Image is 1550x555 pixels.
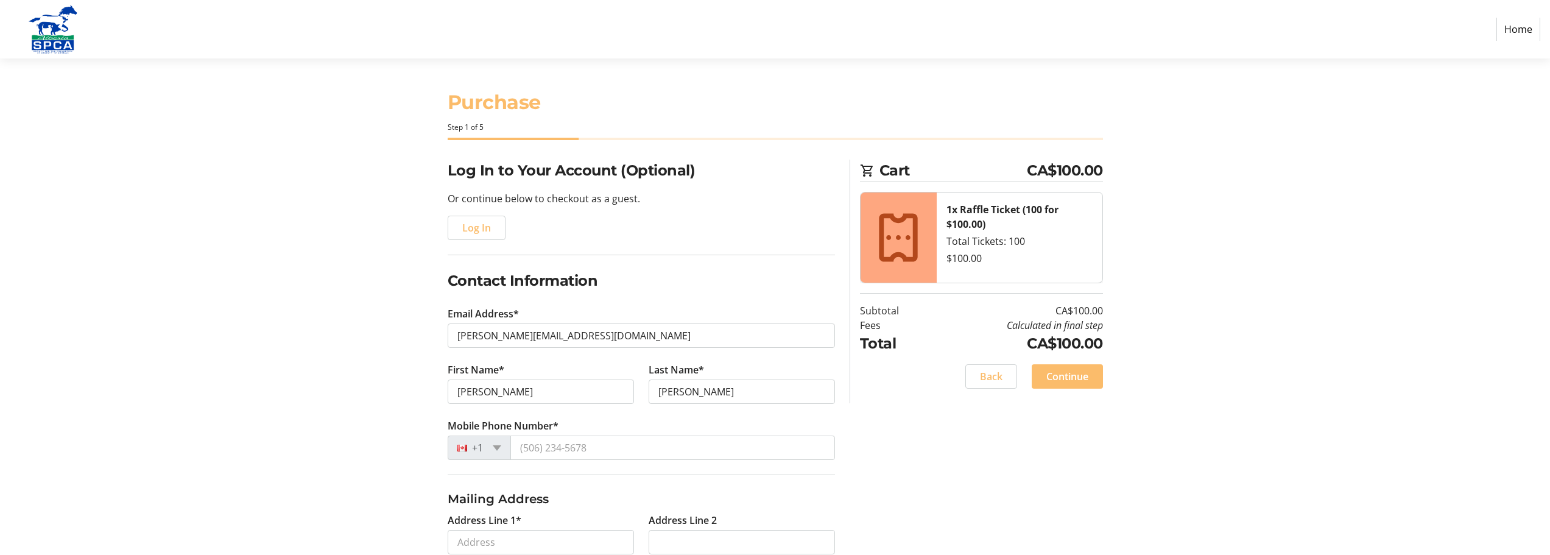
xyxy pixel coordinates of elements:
span: Continue [1046,369,1088,384]
h3: Mailing Address [448,490,835,508]
h2: Contact Information [448,270,835,292]
td: Subtotal [860,303,930,318]
span: CA$100.00 [1027,160,1103,182]
p: Or continue below to checkout as a guest. [448,191,835,206]
span: Back [980,369,1002,384]
button: Back [965,364,1017,389]
td: Calculated in final step [930,318,1103,333]
button: Log In [448,216,506,240]
a: Home [1496,18,1540,41]
label: First Name* [448,362,504,377]
input: (506) 234-5678 [510,436,835,460]
img: Alberta SPCA's Logo [10,5,96,54]
strong: 1x Raffle Ticket (100 for $100.00) [946,203,1059,231]
h1: Purchase [448,88,1103,117]
h2: Log In to Your Account (Optional) [448,160,835,182]
span: Cart [879,160,1027,182]
td: CA$100.00 [930,303,1103,318]
input: Address [448,530,634,554]
label: Mobile Phone Number* [448,419,558,433]
div: $100.00 [946,251,1093,266]
td: Total [860,333,930,355]
button: Continue [1032,364,1103,389]
td: Fees [860,318,930,333]
label: Last Name* [649,362,704,377]
span: Log In [462,221,491,235]
td: CA$100.00 [930,333,1103,355]
label: Email Address* [448,306,519,321]
label: Address Line 1* [448,513,521,528]
div: Total Tickets: 100 [946,234,1093,249]
label: Address Line 2 [649,513,717,528]
div: Step 1 of 5 [448,122,1103,133]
